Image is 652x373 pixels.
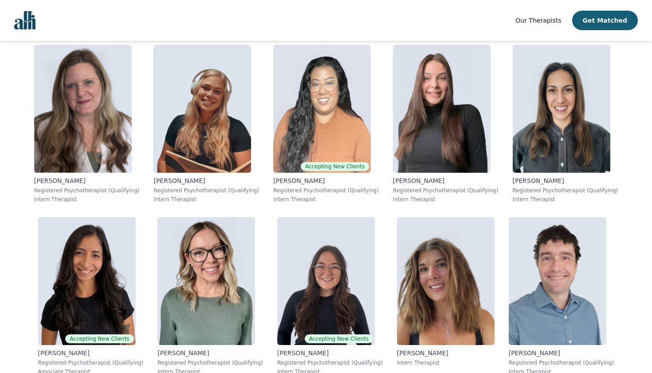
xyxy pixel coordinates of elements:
p: [PERSON_NAME] [34,176,140,185]
p: [PERSON_NAME] [38,349,144,357]
p: Registered Psychotherapist (Qualifying) [273,187,379,194]
p: [PERSON_NAME] [273,176,379,185]
a: Emerald_Weninger[PERSON_NAME]Registered Psychotherapist (Qualifying)Intern Therapist [146,38,266,210]
p: [PERSON_NAME] [157,349,263,357]
p: Registered Psychotherapist (Qualifying) [509,359,614,366]
a: Christina_PersaudAccepting New Clients[PERSON_NAME]Registered Psychotherapist (Qualifying)Intern ... [266,38,386,210]
img: Emerald_Weninger [153,45,251,173]
p: Intern Therapist [34,196,140,203]
img: Chloe_Smellink [397,217,495,345]
p: Registered Psychotherapist (Qualifying) [393,187,499,194]
button: Get Matched [572,11,638,30]
span: Our Therapists [515,17,561,24]
p: Intern Therapist [397,359,495,366]
span: Accepting New Clients [305,334,373,343]
p: Registered Psychotherapist (Qualifying) [34,187,140,194]
p: [PERSON_NAME] [509,349,614,357]
img: Christina_Persaud [273,45,371,173]
p: [PERSON_NAME] [393,176,499,185]
p: Intern Therapist [513,196,618,203]
a: Kayla_Bishop[PERSON_NAME]Registered Psychotherapist (Qualifying)Intern Therapist [27,38,147,210]
p: Intern Therapist [273,196,379,203]
img: Ryan_Hoffman [509,217,606,345]
img: Kristina_Stephenson [513,45,610,173]
p: Registered Psychotherapist (Qualifying) [157,359,263,366]
span: Accepting New Clients [65,334,134,343]
p: Registered Psychotherapist (Qualifying) [513,187,618,194]
img: Fiona_Sinclair [157,217,255,345]
img: Anyssa_Sipos [393,45,491,173]
p: Intern Therapist [153,196,259,203]
a: Kristina_Stephenson[PERSON_NAME]Registered Psychotherapist (Qualifying)Intern Therapist [506,38,625,210]
p: Registered Psychotherapist (Qualifying) [277,359,383,366]
p: Registered Psychotherapist (Qualifying) [38,359,144,366]
p: [PERSON_NAME] [513,176,618,185]
img: Kayla_Bishop [34,45,132,173]
p: [PERSON_NAME] [397,349,495,357]
img: Haile_Mcbride [277,217,375,345]
img: alli logo [14,11,35,30]
img: Natalia_Sarmiento [38,217,136,345]
a: Our Therapists [515,15,561,26]
p: [PERSON_NAME] [277,349,383,357]
a: Anyssa_Sipos[PERSON_NAME]Registered Psychotherapist (Qualifying)Intern Therapist [386,38,506,210]
p: Registered Psychotherapist (Qualifying) [153,187,259,194]
p: [PERSON_NAME] [153,176,259,185]
p: Intern Therapist [393,196,499,203]
span: Accepting New Clients [301,162,369,171]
